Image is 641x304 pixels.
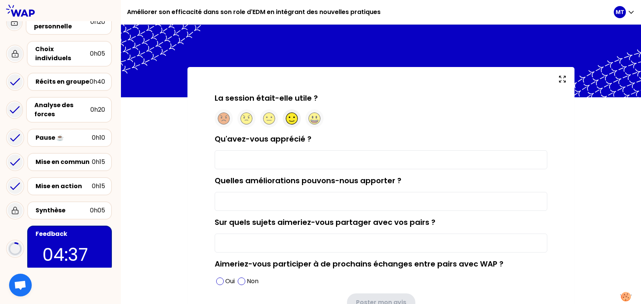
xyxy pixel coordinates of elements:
[616,8,624,16] p: MT
[90,17,105,27] div: 0h20
[225,277,235,286] p: Oui
[215,175,401,186] label: Quelles améliorations pouvons-nous apporter ?
[36,77,90,86] div: Récits en groupe
[215,259,503,269] label: Aimeriez-vous participer à de prochains échanges entre pairs avec WAP ?
[92,157,105,167] div: 0h15
[36,157,92,167] div: Mise en commun
[215,217,435,228] label: Sur quels sujets aimeriez-vous partager avec vos pairs ?
[34,101,90,119] div: Analyse des forces
[90,206,105,215] div: 0h05
[35,45,90,63] div: Choix individuels
[90,105,105,114] div: 0h20
[92,133,105,142] div: 0h10
[36,182,92,191] div: Mise en action
[90,77,105,86] div: 0h40
[34,13,90,31] div: Experience personnelle
[215,134,311,144] label: Qu'avez-vous apprécié ?
[36,229,105,239] div: Feedback
[9,274,32,296] div: Ouvrir le chat
[92,182,105,191] div: 0h15
[36,206,90,215] div: Synthèse
[36,133,92,142] div: Pause ☕️
[215,93,318,103] label: La session était-elle utile ?
[614,6,635,18] button: MT
[42,242,97,268] p: 04:37
[90,49,105,58] div: 0h05
[247,277,259,286] p: Non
